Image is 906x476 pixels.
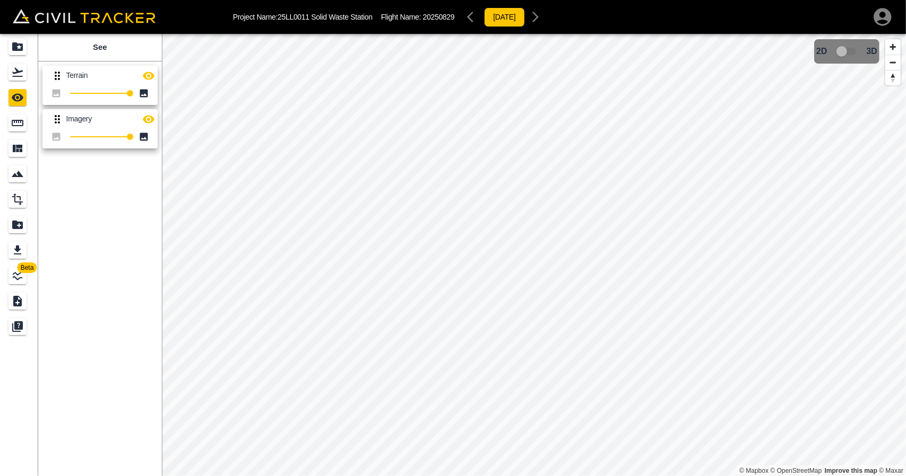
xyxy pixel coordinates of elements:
button: Reset bearing to north [885,70,901,85]
button: Zoom in [885,39,901,55]
a: Maxar [879,467,903,474]
a: OpenStreetMap [771,467,822,474]
button: Zoom out [885,55,901,70]
p: Project Name: 25LL0011 Solid Waste Station [233,13,373,21]
canvas: Map [162,34,906,476]
span: 3D model not uploaded yet [832,41,862,61]
img: Civil Tracker [13,9,156,24]
p: Flight Name: [381,13,455,21]
span: 20250829 [423,13,455,21]
span: 3D [867,47,877,56]
span: 2D [816,47,827,56]
a: Map feedback [825,467,877,474]
button: [DATE] [484,7,524,27]
a: Mapbox [739,467,769,474]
